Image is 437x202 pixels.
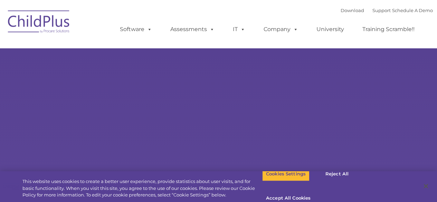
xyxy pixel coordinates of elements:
img: ChildPlus by Procare Solutions [4,6,74,40]
a: Software [113,22,159,36]
div: This website uses cookies to create a better user experience, provide statistics about user visit... [22,178,262,199]
a: Company [257,22,305,36]
button: Cookies Settings [262,167,310,181]
a: Training Scramble!! [355,22,421,36]
button: Reject All [315,167,359,181]
a: University [310,22,351,36]
font: | [341,8,433,13]
button: Close [418,179,434,194]
a: Schedule A Demo [392,8,433,13]
a: Support [372,8,391,13]
a: Assessments [163,22,221,36]
a: IT [226,22,252,36]
a: Download [341,8,364,13]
